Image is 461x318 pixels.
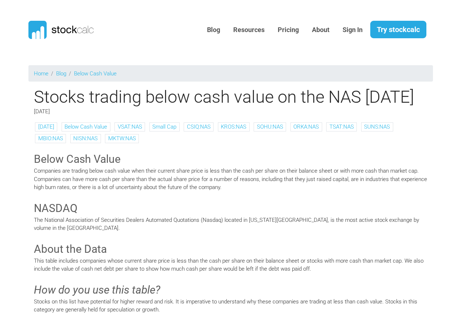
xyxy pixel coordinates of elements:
[228,21,270,39] a: Resources
[28,87,433,107] h1: Stocks trading below cash value on the NAS [DATE]
[152,123,176,130] a: Small Cap
[56,70,66,77] a: Blog
[306,21,335,39] a: About
[74,70,117,77] a: Below Cash Value
[337,21,368,39] a: Sign In
[272,21,304,39] a: Pricing
[28,65,433,82] nav: breadcrumb
[38,135,63,142] a: MBIO:NAS
[34,216,427,232] p: The National Association of Securities Dealers Automated Quotations (Nasdaq) located in [US_STATE...
[34,152,427,167] h3: Below Cash Value
[34,70,48,77] a: Home
[187,123,211,130] a: CSIQ:NAS
[65,123,107,130] a: Below Cash Value
[293,123,319,130] a: ORKA:NAS
[34,257,427,273] p: This table includes companies whose current share price is less than the cash per share on their ...
[34,108,50,115] span: [DATE]
[329,123,354,130] a: TSAT:NAS
[34,201,427,216] h3: NASDAQ
[108,135,136,142] a: MKTW:NAS
[202,21,226,39] a: Blog
[73,135,98,142] a: NISN:NAS
[257,123,283,130] a: SOHU:NAS
[34,298,427,314] p: Stocks on this list have potential for higher reward and risk. It is imperative to understand why...
[34,242,427,257] h3: About the Data
[118,123,142,130] a: VSAT:NAS
[364,123,390,130] a: SUNS:NAS
[38,123,54,130] a: [DATE]
[34,282,427,298] h3: How do you use this table?
[34,167,427,192] p: Companies are trading below cash value when their current share price is less than the cash per s...
[370,21,426,38] a: Try stockcalc
[221,123,246,130] a: KROS:NAS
